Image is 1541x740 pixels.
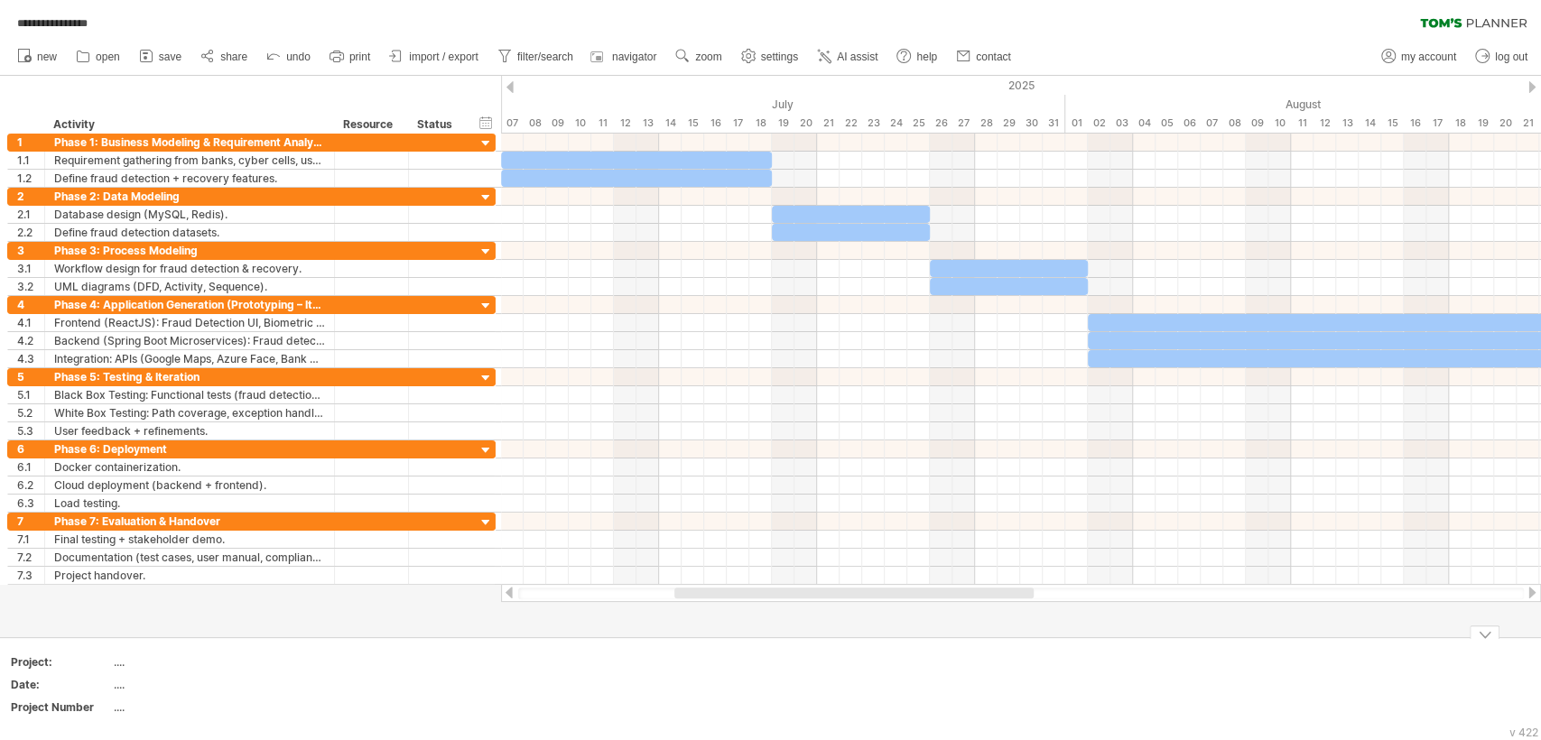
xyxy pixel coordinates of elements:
[54,513,325,530] div: Phase 7: Evaluation & Handover
[17,476,44,494] div: 6.2
[1246,114,1268,133] div: Saturday, 9 August 2025
[1471,114,1494,133] div: Tuesday, 19 August 2025
[998,114,1020,133] div: Tuesday, 29 July 2025
[17,549,44,566] div: 7.2
[366,95,1065,114] div: July 2025
[659,114,682,133] div: Monday, 14 July 2025
[54,495,325,512] div: Load testing.
[71,45,125,69] a: open
[54,458,325,476] div: Docker containerization.
[325,45,376,69] a: print
[54,332,325,349] div: Backend (Spring Boot Microservices): Fraud detection logic, Notification system, Fund recovery se...
[54,206,325,223] div: Database design (MySQL, Redis).
[671,45,727,69] a: zoom
[409,51,478,63] span: import / export
[385,45,484,69] a: import / export
[17,314,44,331] div: 4.1
[1223,114,1246,133] div: Friday, 8 August 2025
[493,45,579,69] a: filter/search
[695,51,721,63] span: zoom
[17,368,44,385] div: 5
[682,114,704,133] div: Tuesday, 15 July 2025
[840,114,862,133] div: Tuesday, 22 July 2025
[930,114,952,133] div: Saturday, 26 July 2025
[17,206,44,223] div: 2.1
[1110,114,1133,133] div: Sunday, 3 August 2025
[952,45,1017,69] a: contact
[54,170,325,187] div: Define fraud detection + recovery features.
[1065,114,1088,133] div: Friday, 1 August 2025
[17,224,44,241] div: 2.2
[17,495,44,512] div: 6.3
[114,699,265,715] div: ....
[612,51,656,63] span: navigator
[614,114,636,133] div: Saturday, 12 July 2025
[907,114,930,133] div: Friday, 25 July 2025
[1401,51,1456,63] span: my account
[37,51,57,63] span: new
[1404,114,1426,133] div: Saturday, 16 August 2025
[761,51,798,63] span: settings
[975,114,998,133] div: Monday, 28 July 2025
[862,114,885,133] div: Wednesday, 23 July 2025
[159,51,181,63] span: save
[1201,114,1223,133] div: Thursday, 7 August 2025
[17,278,44,295] div: 3.2
[96,51,120,63] span: open
[1178,114,1201,133] div: Wednesday, 6 August 2025
[54,314,325,331] div: Frontend (ReactJS): Fraud Detection UI, Biometric UI, Recovery portals.
[54,549,325,566] div: Documentation (test cases, user manual, compliance).
[54,296,325,313] div: Phase 4: Application Generation (Prototyping – Iterative)
[17,458,44,476] div: 6.1
[1359,114,1381,133] div: Thursday, 14 August 2025
[17,152,44,169] div: 1.1
[54,440,325,458] div: Phase 6: Deployment
[1088,114,1110,133] div: Saturday, 2 August 2025
[1336,114,1359,133] div: Wednesday, 13 August 2025
[1291,114,1314,133] div: Monday, 11 August 2025
[1133,114,1156,133] div: Monday, 4 August 2025
[704,114,727,133] div: Wednesday, 16 July 2025
[54,567,325,584] div: Project handover.
[53,116,324,134] div: Activity
[1495,51,1527,63] span: log out
[837,51,877,63] span: AI assist
[286,51,311,63] span: undo
[636,114,659,133] div: Sunday, 13 July 2025
[916,51,937,63] span: help
[952,114,975,133] div: Sunday, 27 July 2025
[17,422,44,439] div: 5.3
[1156,114,1178,133] div: Tuesday, 5 August 2025
[54,531,325,548] div: Final testing + stakeholder demo.
[54,260,325,277] div: Workflow design for fraud detection & recovery.
[1381,114,1404,133] div: Friday, 15 August 2025
[749,114,772,133] div: Friday, 18 July 2025
[1020,114,1043,133] div: Wednesday, 30 July 2025
[54,224,325,241] div: Define fraud detection datasets.
[737,45,803,69] a: settings
[772,114,794,133] div: Saturday, 19 July 2025
[1471,45,1533,69] a: log out
[1268,114,1291,133] div: Sunday, 10 August 2025
[892,45,942,69] a: help
[727,114,749,133] div: Thursday, 17 July 2025
[1377,45,1462,69] a: my account
[546,114,569,133] div: Wednesday, 9 July 2025
[343,116,398,134] div: Resource
[54,278,325,295] div: UML diagrams (DFD, Activity, Sequence).
[17,513,44,530] div: 7
[11,654,110,670] div: Project:
[1314,114,1336,133] div: Tuesday, 12 August 2025
[54,422,325,439] div: User feedback + refinements.
[501,114,524,133] div: Monday, 7 July 2025
[54,152,325,169] div: Requirement gathering from banks, cyber cells, users.
[1426,114,1449,133] div: Sunday, 17 August 2025
[17,242,44,259] div: 3
[17,531,44,548] div: 7.1
[17,386,44,403] div: 5.1
[1449,114,1471,133] div: Monday, 18 August 2025
[1470,625,1499,639] div: hide legend
[17,440,44,458] div: 6
[817,114,840,133] div: Monday, 21 July 2025
[591,114,614,133] div: Friday, 11 July 2025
